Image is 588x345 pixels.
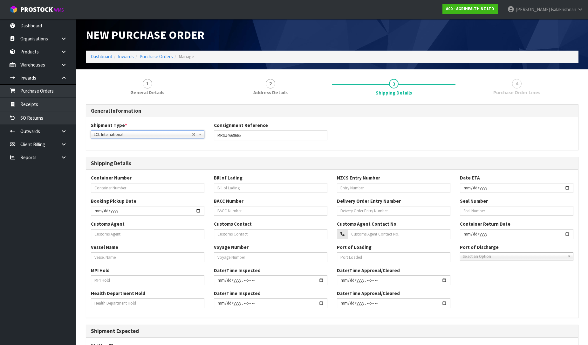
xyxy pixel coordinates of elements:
input: Date/Time Inspected [214,275,327,285]
label: Date/Time Inspected [214,267,261,274]
label: Seal Number [460,198,488,204]
label: Customs Agent [91,221,125,227]
label: BACC Number [214,198,243,204]
label: Booking Pickup Date [91,198,136,204]
label: Port of Loading [337,244,372,250]
label: Port of Discharge [460,244,499,250]
input: Container Number [91,183,204,193]
label: Date ETA [460,174,480,181]
label: Bill of Lading [214,174,243,181]
input: Consignment Reference [214,130,327,140]
input: Entry Number [337,183,450,193]
label: Container Number [91,174,132,181]
a: Dashboard [91,53,112,60]
label: Date/Time Approval/Cleared [337,290,400,297]
input: Customs Agent [91,229,204,239]
span: [PERSON_NAME] [516,6,550,12]
label: Health Department Hold [91,290,145,297]
label: Consignment Reference [214,122,268,129]
label: Customs Agent Contact No. [337,221,398,227]
strong: A00 - AGRIHEALTH NZ LTD [446,6,494,11]
input: Voyage Number [214,252,327,262]
span: ProStock [20,5,53,14]
span: General Details [130,89,164,96]
input: Date/Time Inspected [337,298,450,308]
span: Shipping Details [376,89,412,96]
input: Customs Agent Contact No. [348,229,450,239]
input: Vessel Name [91,252,204,262]
input: Container Return Date [460,229,573,239]
label: MPI Hold [91,267,110,274]
input: Deivery Order Entry Number [337,206,450,216]
input: Port Loaded [337,252,450,262]
input: MPI Hold [91,275,204,285]
input: Customs Contact [214,229,327,239]
input: Cont. Bookin Date [91,206,204,216]
span: 3 [389,79,399,88]
label: Date/Time Approval/Cleared [337,267,400,274]
input: Seal Number [460,206,573,216]
span: Address Details [253,89,288,96]
span: 4 [512,79,522,88]
a: Purchase Orders [140,53,173,60]
input: Date/Time Inspected [337,275,450,285]
a: A00 - AGRIHEALTH NZ LTD [442,4,498,14]
label: Delivery Order Entry Number [337,198,401,204]
input: Health Department Hold [91,298,204,308]
label: Customs Contact [214,221,252,227]
small: WMS [54,7,64,13]
a: Inwards [118,53,134,60]
label: Vessel Name [91,244,118,250]
img: cube-alt.png [10,5,17,13]
label: NZCS Entry Number [337,174,380,181]
span: Purchase Order Lines [493,89,540,96]
span: Balakrishnan [551,6,576,12]
h3: Shipping Details [91,160,573,166]
span: 2 [266,79,275,88]
span: Manage [179,53,194,60]
label: Date/Time Inspected [214,290,261,297]
span: Select an Option [463,253,565,260]
label: Voyage Number [214,244,249,250]
label: Container Return Date [460,221,510,227]
label: Shipment Type [91,122,127,129]
input: BACC Number [214,206,327,216]
span: 1 [143,79,152,88]
span: New Purchase Order [86,28,204,42]
input: Date/Time Inspected [214,298,327,308]
h3: Shipment Expected [91,328,573,334]
input: Bill of Lading [214,183,327,193]
span: LCL International [94,131,192,138]
h3: General Information [91,108,573,114]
